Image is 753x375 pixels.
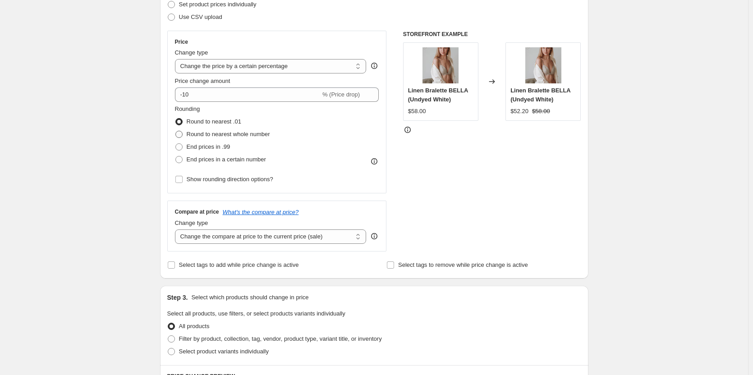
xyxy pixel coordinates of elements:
[370,61,379,70] div: help
[175,87,321,102] input: -15
[179,335,382,342] span: Filter by product, collection, tag, vendor, product type, variant title, or inventory
[525,47,561,83] img: il_794xn.2155341950_jmhh_80x.jpg
[175,78,230,84] span: Price change amount
[223,209,299,215] button: What's the compare at price?
[191,293,308,302] p: Select which products should change in price
[175,220,208,226] span: Change type
[370,232,379,241] div: help
[175,105,200,112] span: Rounding
[179,348,269,355] span: Select product variants individually
[179,14,222,20] span: Use CSV upload
[532,107,550,116] strike: $58.00
[175,49,208,56] span: Change type
[187,131,270,137] span: Round to nearest whole number
[408,87,468,103] span: Linen Bralette BELLA (Undyed White)
[187,118,241,125] span: Round to nearest .01
[510,87,570,103] span: Linen Bralette BELLA (Undyed White)
[187,156,266,163] span: End prices in a certain number
[510,107,528,116] div: $52.20
[175,208,219,215] h3: Compare at price
[179,323,210,329] span: All products
[398,261,528,268] span: Select tags to remove while price change is active
[167,310,345,317] span: Select all products, use filters, or select products variants individually
[408,107,426,116] div: $58.00
[422,47,459,83] img: il_794xn.2155341950_jmhh_80x.jpg
[179,1,257,8] span: Set product prices individually
[403,31,581,38] h6: STOREFRONT EXAMPLE
[187,176,273,183] span: Show rounding direction options?
[175,38,188,46] h3: Price
[179,261,299,268] span: Select tags to add while price change is active
[167,293,188,302] h2: Step 3.
[322,91,360,98] span: % (Price drop)
[187,143,230,150] span: End prices in .99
